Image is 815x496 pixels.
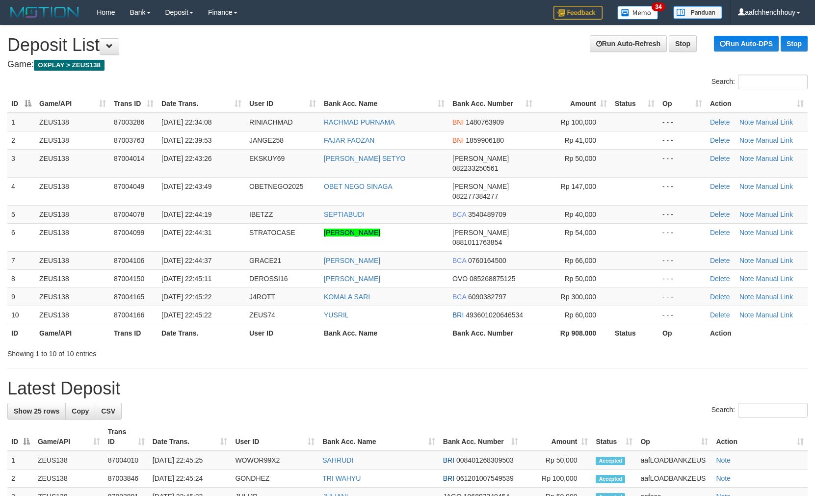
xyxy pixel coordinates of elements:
[161,275,211,283] span: [DATE] 22:45:11
[658,223,706,251] td: - - -
[739,210,754,218] a: Note
[636,470,712,488] td: aafLOADBANKZEUS
[636,423,712,451] th: Op: activate to sort column ascending
[658,177,706,205] td: - - -
[324,257,380,264] a: [PERSON_NAME]
[158,95,245,113] th: Date Trans.: activate to sort column ascending
[739,136,754,144] a: Note
[452,275,468,283] span: OVO
[564,257,596,264] span: Rp 66,000
[318,423,439,451] th: Bank Acc. Name: activate to sort column ascending
[553,6,603,20] img: Feedback.jpg
[673,6,722,19] img: panduan.png
[536,324,611,342] th: Rp 908.000
[448,324,536,342] th: Bank Acc. Number
[249,257,281,264] span: GRACE21
[658,251,706,269] td: - - -
[322,474,361,482] a: TRI WAHYU
[322,456,353,464] a: SAHRUDI
[114,118,144,126] span: 87003286
[452,118,464,126] span: BNI
[710,229,730,236] a: Delete
[324,311,349,319] a: YUSRIL
[448,95,536,113] th: Bank Acc. Number: activate to sort column ascending
[564,229,596,236] span: Rp 54,000
[324,229,380,236] a: [PERSON_NAME]
[658,287,706,306] td: - - -
[781,36,808,52] a: Stop
[452,229,509,236] span: [PERSON_NAME]
[617,6,658,20] img: Button%20Memo.svg
[466,118,504,126] span: Copy 1480763909 to clipboard
[7,35,808,55] h1: Deposit List
[161,118,211,126] span: [DATE] 22:34:08
[522,423,592,451] th: Amount: activate to sort column ascending
[7,269,35,287] td: 8
[561,183,596,190] span: Rp 147,000
[324,275,380,283] a: [PERSON_NAME]
[443,474,454,482] span: BRI
[611,95,658,113] th: Status: activate to sort column ascending
[249,136,284,144] span: JANGE258
[611,324,658,342] th: Status
[161,229,211,236] span: [DATE] 22:44:31
[706,324,808,342] th: Action
[658,205,706,223] td: - - -
[35,95,110,113] th: Game/API: activate to sort column ascending
[35,205,110,223] td: ZEUS138
[7,113,35,131] td: 1
[231,470,318,488] td: GONDHEZ
[114,275,144,283] span: 87004150
[456,474,514,482] span: Copy 061201007549539 to clipboard
[739,118,754,126] a: Note
[249,311,275,319] span: ZEUS74
[756,136,793,144] a: Manual Link
[35,324,110,342] th: Game/API
[452,210,466,218] span: BCA
[658,131,706,149] td: - - -
[35,306,110,324] td: ZEUS138
[7,451,34,470] td: 1
[7,379,808,398] h1: Latest Deposit
[596,475,625,483] span: Accepted
[114,183,144,190] span: 87004049
[104,451,149,470] td: 87004010
[161,136,211,144] span: [DATE] 22:39:53
[149,470,232,488] td: [DATE] 22:45:24
[231,423,318,451] th: User ID: activate to sort column ascending
[324,118,395,126] a: RACHMAD PURNAMA
[161,311,211,319] span: [DATE] 22:45:22
[249,210,273,218] span: IBETZZ
[7,95,35,113] th: ID: activate to sort column descending
[114,155,144,162] span: 87004014
[710,275,730,283] a: Delete
[452,257,466,264] span: BCA
[35,113,110,131] td: ZEUS138
[110,95,158,113] th: Trans ID: activate to sort column ascending
[35,149,110,177] td: ZEUS138
[738,75,808,89] input: Search:
[249,118,293,126] span: RINIACHMAD
[564,155,596,162] span: Rp 50,000
[756,155,793,162] a: Manual Link
[245,324,320,342] th: User ID
[104,470,149,488] td: 87003846
[711,403,808,418] label: Search:
[564,275,596,283] span: Rp 50,000
[35,269,110,287] td: ZEUS138
[7,324,35,342] th: ID
[114,229,144,236] span: 87004099
[114,210,144,218] span: 87004078
[95,403,122,419] a: CSV
[114,311,144,319] span: 87004166
[452,155,509,162] span: [PERSON_NAME]
[245,95,320,113] th: User ID: activate to sort column ascending
[564,210,596,218] span: Rp 40,000
[739,311,754,319] a: Note
[756,210,793,218] a: Manual Link
[7,251,35,269] td: 7
[34,60,105,71] span: OXPLAY > ZEUS138
[161,257,211,264] span: [DATE] 22:44:37
[466,136,504,144] span: Copy 1859906180 to clipboard
[710,136,730,144] a: Delete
